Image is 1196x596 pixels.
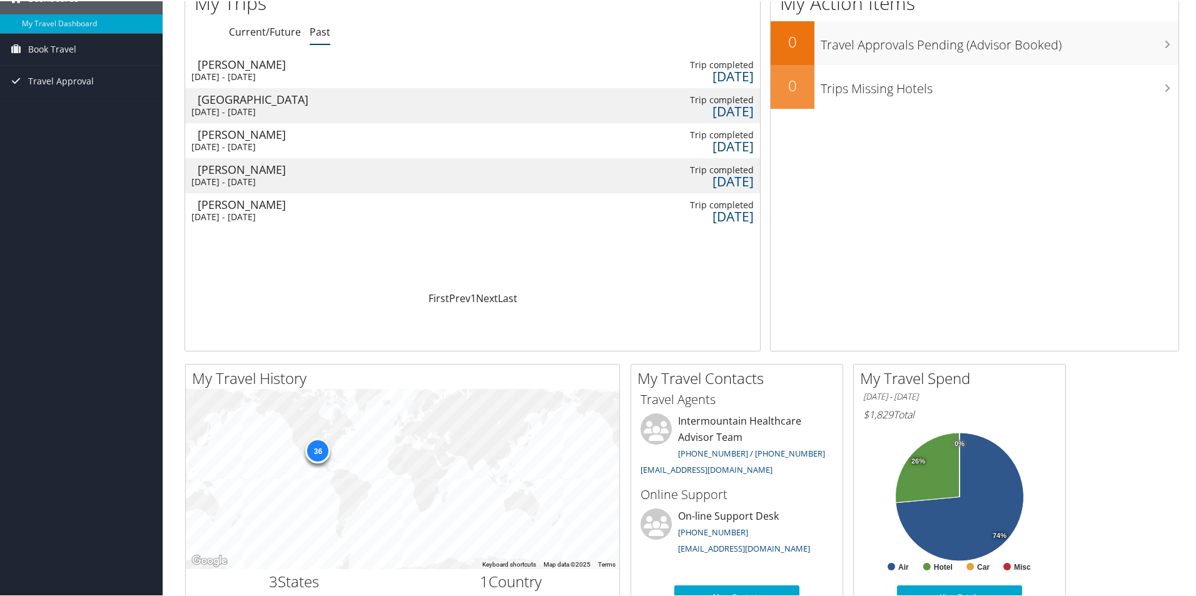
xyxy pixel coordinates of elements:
div: [DATE] [624,139,754,151]
tspan: 0% [955,439,965,447]
div: [DATE] [624,104,754,116]
div: Trip completed [624,128,754,139]
div: [DATE] [624,174,754,186]
h3: Travel Approvals Pending (Advisor Booked) [821,29,1178,53]
span: 1 [480,570,489,590]
a: Open this area in Google Maps (opens a new window) [189,552,230,568]
div: [DATE] - [DATE] [191,175,325,186]
h2: States [195,570,393,591]
tspan: 74% [993,531,1006,538]
a: First [428,290,449,304]
a: [EMAIL_ADDRESS][DOMAIN_NAME] [641,463,773,474]
div: [DATE] - [DATE] [191,140,325,151]
h3: Travel Agents [641,390,833,407]
div: [PERSON_NAME] [198,198,331,209]
div: Trip completed [624,58,754,69]
h6: Total [863,407,1056,420]
h2: 0 [771,30,814,51]
div: [DATE] - [DATE] [191,210,325,221]
div: [DATE] - [DATE] [191,70,325,81]
a: 1 [470,290,476,304]
text: Hotel [934,562,953,570]
h2: Country [412,570,611,591]
span: Travel Approval [28,64,94,96]
div: [DATE] [624,210,754,221]
h2: My Travel Spend [860,366,1065,388]
span: 3 [269,570,278,590]
h6: [DATE] - [DATE] [863,390,1056,402]
text: Car [977,562,990,570]
a: [PHONE_NUMBER] [678,525,748,537]
a: Past [310,24,330,38]
a: Current/Future [229,24,301,38]
div: [PERSON_NAME] [198,163,331,174]
tspan: 26% [911,457,925,464]
div: [PERSON_NAME] [198,128,331,139]
span: $1,829 [863,407,893,420]
h3: Online Support [641,485,833,502]
div: [PERSON_NAME] [198,58,331,69]
a: Prev [449,290,470,304]
h3: Trips Missing Hotels [821,73,1178,96]
div: Trip completed [624,198,754,210]
div: Trip completed [624,163,754,174]
a: 0Trips Missing Hotels [771,64,1178,108]
div: 36 [305,437,330,462]
li: On-line Support Desk [634,507,839,558]
span: Map data ©2025 [544,560,590,567]
h2: 0 [771,74,814,95]
a: [PHONE_NUMBER] / [PHONE_NUMBER] [678,447,825,458]
div: [DATE] - [DATE] [191,105,325,116]
img: Google [189,552,230,568]
a: [EMAIL_ADDRESS][DOMAIN_NAME] [678,542,810,553]
a: Terms (opens in new tab) [598,560,616,567]
a: 0Travel Approvals Pending (Advisor Booked) [771,20,1178,64]
div: [GEOGRAPHIC_DATA] [198,93,331,104]
button: Keyboard shortcuts [482,559,536,568]
li: Intermountain Healthcare Advisor Team [634,412,839,479]
a: Next [476,290,498,304]
span: Book Travel [28,33,76,64]
text: Misc [1014,562,1031,570]
h2: My Travel History [192,366,619,388]
div: Trip completed [624,93,754,104]
div: [DATE] [624,69,754,81]
a: Last [498,290,517,304]
h2: My Travel Contacts [637,366,843,388]
text: Air [898,562,909,570]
